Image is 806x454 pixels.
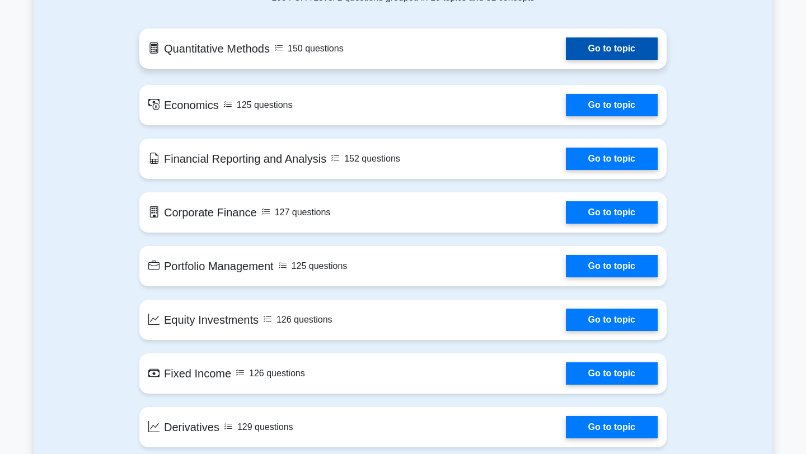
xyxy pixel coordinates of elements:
a: Go to topic [566,37,658,60]
a: Go to topic [566,416,658,438]
a: Go to topic [566,362,658,385]
a: Go to topic [566,201,658,224]
a: Go to topic [566,148,658,170]
a: Go to topic [566,255,658,277]
a: Go to topic [566,309,658,331]
a: Go to topic [566,94,658,116]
